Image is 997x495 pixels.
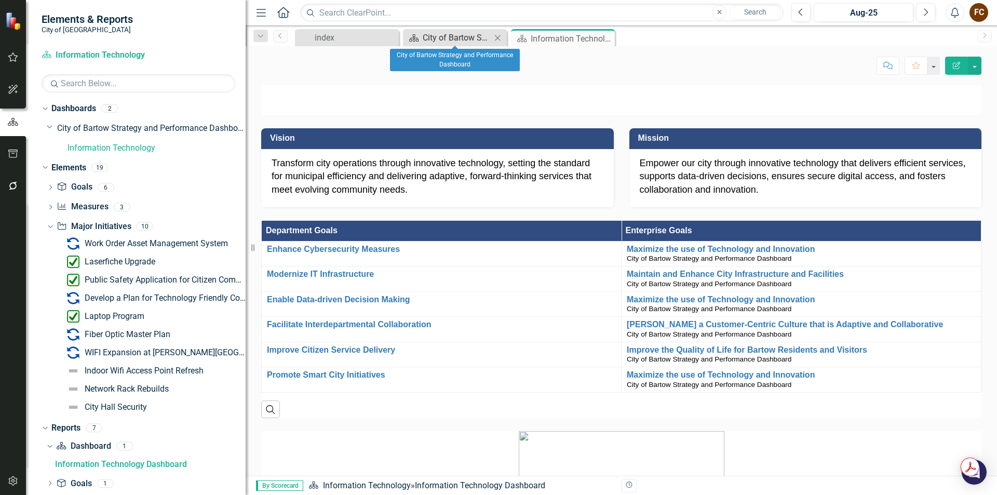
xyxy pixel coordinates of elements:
[423,31,491,44] div: City of Bartow Strategy and Performance Dashboard
[64,399,147,416] a: City Hall Security
[622,342,981,367] td: Double-Click to Edit Right Click for Context Menu
[67,401,79,413] img: Not Defined
[64,253,155,270] a: Laserfiche Upgrade
[67,310,79,323] img: Completed
[262,367,622,393] td: Double-Click to Edit Right Click for Context Menu
[85,403,147,412] div: City Hall Security
[85,348,246,357] div: WIFI Expansion at [PERSON_NAME][GEOGRAPHIC_DATA]
[622,291,981,317] td: Double-Click to Edit Right Click for Context Menu
[67,346,79,359] img: Carry Forward
[817,7,910,19] div: Aug-25
[85,239,228,248] div: Work Order Asset Management System
[262,317,622,342] td: Double-Click to Edit Right Click for Context Menu
[52,456,246,473] a: Information Technology Dashboard
[5,12,23,30] img: ClearPoint Strategy
[638,133,977,143] h3: Mission
[64,308,144,325] a: Laptop Program
[627,370,976,380] a: Maximize the use of Technology and Innovation
[64,326,170,343] a: Fiber Optic Master Plan
[42,13,133,25] span: Elements & Reports
[67,256,79,268] img: Completed
[64,363,204,379] a: Indoor Wifi Access Point Refresh
[627,355,791,363] span: City of Bartow Strategy and Performance Dashboard
[627,270,976,279] a: Maintain and Enhance City Infrastructure and Facilities
[627,255,791,262] span: City of Bartow Strategy and Performance Dashboard
[97,479,114,488] div: 1
[298,31,396,44] a: index
[85,293,246,303] div: Develop a Plan for Technology Friendly Conference Spaces
[64,290,246,306] a: Develop a Plan for Technology Friendly Conference Spaces
[262,266,622,292] td: Double-Click to Edit Right Click for Context Menu
[729,5,781,20] button: Search
[91,163,108,172] div: 19
[57,201,108,213] a: Measures
[415,480,545,490] div: Information Technology Dashboard
[622,317,981,342] td: Double-Click to Edit Right Click for Context Menu
[85,366,204,376] div: Indoor Wifi Access Point Refresh
[85,384,169,394] div: Network Rack Rebuilds
[86,424,102,433] div: 7
[323,480,411,490] a: Information Technology
[64,272,246,288] a: Public Safety Application for Citizen Complaints
[300,4,784,22] input: Search ClearPoint...
[627,305,791,313] span: City of Bartow Strategy and Performance Dashboard
[64,235,228,252] a: Work Order Asset Management System
[256,480,303,491] span: By Scorecard
[68,142,246,154] a: Information Technology
[67,383,79,395] img: Not Defined
[57,221,131,233] a: Major Initiatives
[137,222,153,231] div: 10
[85,275,246,285] div: Public Safety Application for Citizen Complaints
[267,245,616,254] a: Enhance Cybersecurity Measures
[116,442,133,450] div: 1
[390,49,520,71] div: City of Bartow Strategy and Performance Dashboard
[57,123,246,135] a: City of Bartow Strategy and Performance Dashboard
[85,330,170,339] div: Fiber Optic Master Plan
[267,370,616,380] a: Promote Smart City Initiatives
[67,237,79,250] img: Carry Forward
[42,74,235,92] input: Search Below...
[85,257,155,266] div: Laserfiche Upgrade
[627,345,976,355] a: Improve the Quality of Life for Bartow Residents and Visitors
[64,344,246,361] a: WIFI Expansion at [PERSON_NAME][GEOGRAPHIC_DATA]
[67,292,79,304] img: Carry Forward
[627,320,976,329] a: [PERSON_NAME] a Customer-Centric Culture that is Adaptive and Collaborative
[67,328,79,341] img: Carry Forward
[315,31,396,44] div: index
[627,330,791,338] span: City of Bartow Strategy and Performance Dashboard
[627,381,791,389] span: City of Bartow Strategy and Performance Dashboard
[51,103,96,115] a: Dashboards
[55,460,246,469] div: Information Technology Dashboard
[56,440,111,452] a: Dashboard
[270,133,609,143] h3: Vision
[814,3,913,22] button: Aug-25
[267,320,616,329] a: Facilitate Interdepartmental Collaboration
[622,266,981,292] td: Double-Click to Edit Right Click for Context Menu
[627,280,791,288] span: City of Bartow Strategy and Performance Dashboard
[267,345,616,355] a: Improve Citizen Service Delivery
[308,480,614,492] div: »
[627,295,976,304] a: Maximize the use of Technology and Innovation
[51,422,80,434] a: Reports
[627,245,976,254] a: Maximize the use of Technology and Innovation
[64,381,169,397] a: Network Rack Rebuilds
[98,183,114,192] div: 6
[267,295,616,304] a: Enable Data-driven Decision Making
[67,365,79,377] img: Not Defined
[744,8,766,16] span: Search
[267,270,616,279] a: Modernize IT Infrastructure
[262,241,622,266] td: Double-Click to Edit Right Click for Context Menu
[262,291,622,317] td: Double-Click to Edit Right Click for Context Menu
[51,162,86,174] a: Elements
[262,342,622,367] td: Double-Click to Edit Right Click for Context Menu
[272,157,603,197] div: Transform city operations through innovative technology, setting the standard for municipal effic...
[969,3,988,22] button: FC
[622,367,981,393] td: Double-Click to Edit Right Click for Context Menu
[67,274,79,286] img: Completed
[640,157,972,197] div: Empower our city through innovative technology that delivers efficient services, supports data-dr...
[101,104,118,113] div: 2
[57,181,92,193] a: Goals
[56,478,91,490] a: Goals
[622,241,981,266] td: Double-Click to Edit Right Click for Context Menu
